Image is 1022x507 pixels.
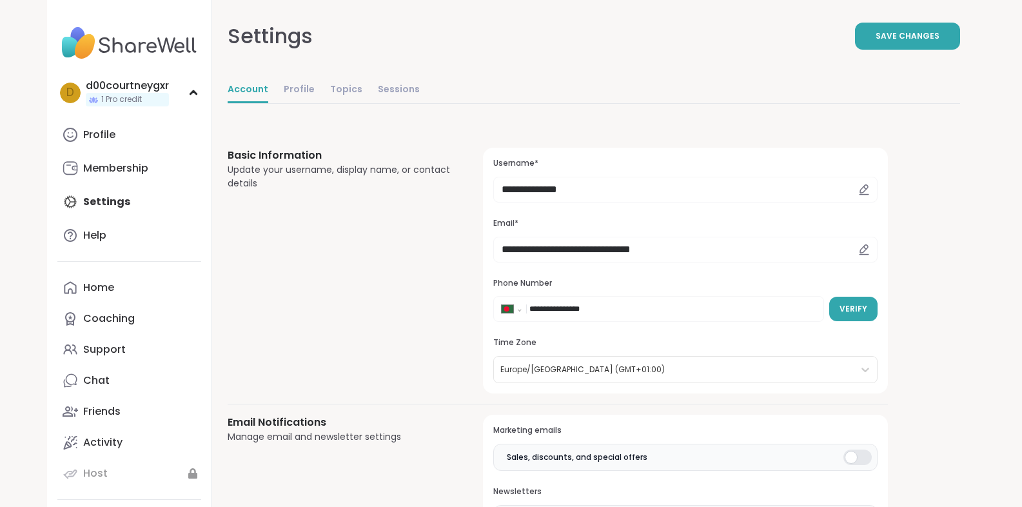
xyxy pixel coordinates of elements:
[876,30,939,42] span: Save Changes
[86,79,169,93] div: d00courtneygxr
[228,430,453,444] div: Manage email and newsletter settings
[83,435,123,450] div: Activity
[101,94,142,105] span: 1 Pro credit
[493,158,877,169] h3: Username*
[57,21,201,66] img: ShareWell Nav Logo
[83,373,110,388] div: Chat
[228,77,268,103] a: Account
[57,272,201,303] a: Home
[57,153,201,184] a: Membership
[66,84,74,101] span: d
[83,466,108,481] div: Host
[83,281,114,295] div: Home
[57,458,201,489] a: Host
[83,343,126,357] div: Support
[493,425,877,436] h3: Marketing emails
[378,77,420,103] a: Sessions
[228,163,453,190] div: Update your username, display name, or contact details
[829,297,878,321] button: Verify
[83,312,135,326] div: Coaching
[57,303,201,334] a: Coaching
[284,77,315,103] a: Profile
[493,486,877,497] h3: Newsletters
[83,161,148,175] div: Membership
[83,404,121,419] div: Friends
[57,119,201,150] a: Profile
[228,21,313,52] div: Settings
[330,77,362,103] a: Topics
[493,218,877,229] h3: Email*
[83,128,115,142] div: Profile
[83,228,106,243] div: Help
[228,148,453,163] h3: Basic Information
[840,303,867,315] span: Verify
[57,427,201,458] a: Activity
[493,278,877,289] h3: Phone Number
[57,220,201,251] a: Help
[493,337,877,348] h3: Time Zone
[57,334,201,365] a: Support
[507,452,647,463] span: Sales, discounts, and special offers
[228,415,453,430] h3: Email Notifications
[855,23,960,50] button: Save Changes
[57,396,201,427] a: Friends
[57,365,201,396] a: Chat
